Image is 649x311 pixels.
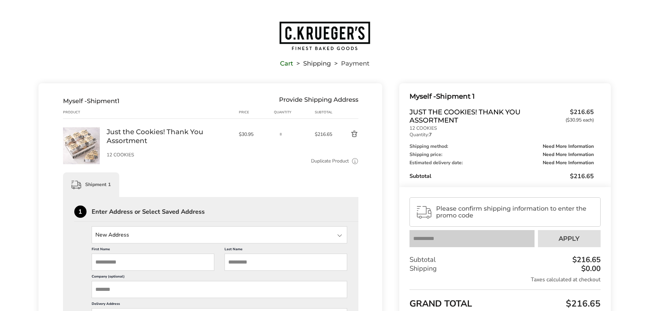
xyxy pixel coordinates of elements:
span: Need More Information [543,160,594,165]
label: First Name [92,247,214,254]
label: Delivery Address [92,301,347,308]
input: Company [92,281,347,298]
span: $216.65 [564,298,601,310]
div: Subtotal [315,110,335,115]
div: Shipping method: [410,144,593,149]
span: $30.95 [239,131,271,138]
p: Quantity: [410,132,593,137]
input: State [92,226,347,243]
input: Quantity input [274,127,288,141]
input: First Name [92,254,214,271]
button: Delete product [335,130,358,138]
span: 1 [117,97,120,105]
span: $216.65 [315,131,335,138]
p: 12 COOKIES [410,126,593,131]
div: Shipment 1 [63,172,119,197]
a: Duplicate Product [311,157,349,165]
li: Shipping [293,61,331,66]
a: Go to home page [38,21,611,51]
div: Subtotal [410,172,593,180]
p: 12 COOKIES [107,153,232,157]
div: Product [63,110,107,115]
div: Price [239,110,274,115]
img: Just the Cookies! Thank You Assortment [63,127,100,164]
div: Quantity [274,110,315,115]
div: Shipping price: [410,152,593,157]
strong: 7 [429,131,432,138]
label: Last Name [225,247,347,254]
span: Please confirm shipping information to enter the promo code [436,205,594,219]
button: Apply [538,230,601,247]
div: Enter Address or Select Saved Address [92,209,359,215]
span: Apply [559,236,580,242]
span: $216.65 [562,108,594,123]
a: Cart [280,61,293,66]
span: ($30.95 each) [566,118,594,123]
span: Payment [341,61,369,66]
span: Myself - [63,97,87,105]
div: Shipment 1 [410,91,593,102]
div: Provide Shipping Address [279,97,358,105]
span: Myself - [410,92,436,100]
a: Just the Cookies! Thank You Assortment [63,127,100,133]
label: Company (optional) [92,274,347,281]
div: Subtotal [410,255,600,264]
input: Last Name [225,254,347,271]
div: Taxes calculated at checkout [410,276,600,283]
a: Just the Cookies! Thank You Assortment$216.65($30.95 each) [410,108,593,124]
div: 1 [74,206,87,218]
div: Shipping [410,264,600,273]
span: Need More Information [543,152,594,157]
div: Shipment [63,97,120,105]
span: Just the Cookies! Thank You Assortment [410,108,562,124]
div: $216.65 [571,256,601,264]
span: $216.65 [570,172,594,180]
img: C.KRUEGER'S [279,21,371,51]
span: Need More Information [543,144,594,149]
div: Estimated delivery date: [410,160,593,165]
div: $0.00 [580,265,601,272]
a: Just the Cookies! Thank You Assortment [107,127,232,145]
